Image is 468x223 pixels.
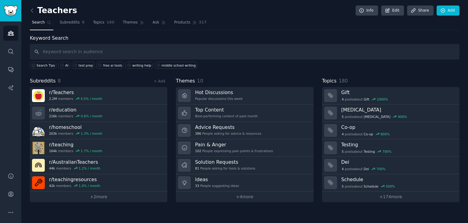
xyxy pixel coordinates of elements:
[341,97,389,102] div: post s about
[322,157,459,174] a: Dei4postsaboutDei700%
[81,97,102,101] div: 4.5 % / month
[79,166,100,170] div: 1.2 % / month
[437,5,459,16] a: Add
[322,192,459,202] a: +174more
[60,20,80,25] span: Subreddits
[58,78,61,84] span: 8
[342,184,344,188] span: 5
[49,131,102,136] div: members
[30,77,56,85] span: Subreddits
[195,176,239,183] h3: Ideas
[195,184,199,188] span: 33
[341,149,392,154] div: post s about
[32,124,45,137] img: homeschool
[195,141,273,148] h3: Pain & Anger
[195,166,255,170] div: People asking for tools & solutions
[49,141,102,148] h3: r/ teaching
[364,184,378,188] span: Schedule
[32,176,45,189] img: teachingresources
[195,107,258,113] h3: Top Content
[341,166,386,172] div: post s about
[341,184,395,189] div: post s about
[377,167,386,171] div: 700 %
[49,89,102,96] h3: r/ Teachers
[123,20,138,25] span: Themes
[32,89,45,102] img: Teachers
[342,132,344,136] span: 4
[341,124,455,130] h3: Co-op
[322,174,459,192] a: Schedule5postsaboutSchedule500%
[172,18,209,30] a: Products317
[32,141,45,154] img: teaching
[364,97,370,101] span: Gift
[81,149,102,153] div: 1.7 % / month
[49,184,55,188] span: 42k
[322,77,337,85] span: Topics
[49,124,102,130] h3: r/ homeschool
[37,63,55,68] span: Search Tips
[195,97,243,101] div: Popular discussions this week
[155,62,197,69] a: middle school writing
[341,107,455,113] h3: [MEDICAL_DATA]
[93,20,104,25] span: Topics
[176,157,313,174] a: Solution Requests81People asking for tools & solutions
[407,5,433,16] a: Share
[132,63,151,68] div: writing help
[154,79,165,83] a: + Add
[49,176,100,183] h3: r/ teachingresources
[30,157,167,174] a: r/AustralianTeachers44kmembers1.2% / month
[30,6,77,16] h2: Teachers
[58,18,87,30] a: Subreddits8
[32,20,45,25] span: Search
[4,5,18,16] img: GummySearch logo
[195,166,199,170] span: 81
[195,114,258,118] div: Best-performing content of past month
[32,159,45,172] img: AustralianTeachers
[30,139,167,157] a: r/teaching164kmembers1.7% / month
[79,184,100,188] div: 1.0 % / month
[97,62,124,69] a: free ai tools
[322,122,459,139] a: Co-op4postsaboutCo-op800%
[322,104,459,122] a: [MEDICAL_DATA]5postsabout[MEDICAL_DATA]900%
[72,62,94,69] a: test prep
[341,176,455,183] h3: Schedule
[382,149,392,154] div: 700 %
[364,132,373,136] span: Co-op
[176,174,313,192] a: Ideas33People suggesting ideas
[103,63,122,68] div: free ai tools
[342,149,344,154] span: 5
[49,159,100,165] h3: r/ AustralianTeachers
[91,18,116,30] a: Topics180
[195,149,273,153] div: People expressing pain points & frustrations
[364,149,375,154] span: Testing
[30,192,167,202] a: +2more
[49,97,57,101] span: 2.2M
[58,62,70,69] a: AI
[377,97,388,101] div: 1000 %
[49,149,102,153] div: members
[195,131,261,136] div: People asking for advice & resources
[49,166,100,170] div: members
[195,124,261,130] h3: Advice Requests
[30,104,167,122] a: r/education216kmembers0.6% / month
[49,97,102,101] div: members
[381,132,390,136] div: 800 %
[153,20,159,25] span: Ask
[342,167,344,171] span: 4
[199,20,207,25] span: 317
[322,87,459,104] a: Gift4postsaboutGift1000%
[49,184,100,188] div: members
[30,87,167,104] a: r/Teachers2.2Mmembers4.5% / month
[82,20,85,25] span: 8
[341,89,455,96] h3: Gift
[341,114,408,119] div: post s about
[322,139,459,157] a: Testing5postsaboutTesting700%
[339,78,348,84] span: 180
[381,5,404,16] a: Edit
[398,115,407,119] div: 900 %
[30,62,56,69] button: Search Tips
[176,139,313,157] a: Pain & Anger102People expressing pain points & frustrations
[49,131,57,136] span: 203k
[107,20,115,25] span: 180
[342,115,344,119] span: 5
